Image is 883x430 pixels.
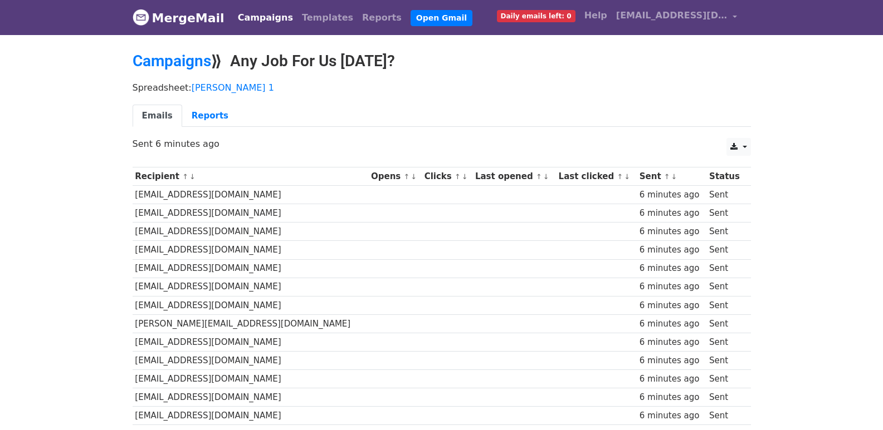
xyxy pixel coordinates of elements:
th: Last opened [472,167,556,186]
td: Sent [706,352,745,370]
div: 6 minutes ago [640,299,704,312]
div: 6 minutes ago [640,207,704,220]
div: 6 minutes ago [640,280,704,293]
td: Sent [706,296,745,314]
div: 6 minutes ago [640,409,704,422]
a: ↓ [543,172,549,181]
td: Sent [706,204,745,223]
div: 6 minutes ago [640,244,704,256]
td: [EMAIL_ADDRESS][DOMAIN_NAME] [133,352,369,370]
td: [EMAIL_ADDRESS][DOMAIN_NAME] [133,333,369,351]
td: Sent [706,407,745,425]
div: 6 minutes ago [640,225,704,238]
a: Templates [297,7,358,29]
a: ↓ [671,172,677,181]
div: 6 minutes ago [640,189,704,201]
span: Daily emails left: 0 [497,10,575,22]
p: Sent 6 minutes ago [133,138,751,150]
a: Reports [358,7,406,29]
a: ↑ [664,172,670,181]
a: ↑ [536,172,542,181]
a: ↑ [617,172,623,181]
div: 6 minutes ago [640,336,704,349]
td: Sent [706,314,745,333]
a: Campaigns [233,7,297,29]
th: Status [706,167,745,186]
a: Help [580,4,612,27]
td: [EMAIL_ADDRESS][DOMAIN_NAME] [133,223,369,241]
a: Emails [133,105,182,127]
div: 6 minutes ago [640,354,704,367]
div: 6 minutes ago [640,262,704,275]
div: 6 minutes ago [640,318,704,330]
a: Open Gmail [411,10,472,26]
th: Sent [637,167,706,186]
th: Opens [368,167,422,186]
a: MergeMail [133,6,225,29]
a: ↑ [182,172,188,181]
th: Recipient [133,167,369,186]
div: 6 minutes ago [640,391,704,404]
td: Sent [706,223,745,241]
a: ↑ [455,172,461,181]
a: Daily emails left: 0 [492,4,580,27]
a: Campaigns [133,52,211,70]
td: Sent [706,388,745,407]
td: Sent [706,259,745,278]
td: Sent [706,241,745,259]
h2: ⟫ Any Job For Us [DATE]? [133,52,751,71]
td: [EMAIL_ADDRESS][DOMAIN_NAME] [133,388,369,407]
td: Sent [706,278,745,296]
a: [PERSON_NAME] 1 [192,82,274,93]
td: [EMAIL_ADDRESS][DOMAIN_NAME] [133,241,369,259]
td: [EMAIL_ADDRESS][DOMAIN_NAME] [133,278,369,296]
th: Last clicked [556,167,637,186]
a: [EMAIL_ADDRESS][DOMAIN_NAME] [612,4,742,31]
a: ↓ [189,172,196,181]
a: ↓ [462,172,468,181]
div: 6 minutes ago [640,373,704,385]
td: Sent [706,186,745,204]
td: Sent [706,370,745,388]
td: [EMAIL_ADDRESS][DOMAIN_NAME] [133,296,369,314]
td: [EMAIL_ADDRESS][DOMAIN_NAME] [133,204,369,223]
td: [EMAIL_ADDRESS][DOMAIN_NAME] [133,370,369,388]
span: [EMAIL_ADDRESS][DOMAIN_NAME] [616,9,728,22]
a: ↑ [404,172,410,181]
td: [PERSON_NAME][EMAIL_ADDRESS][DOMAIN_NAME] [133,314,369,333]
td: [EMAIL_ADDRESS][DOMAIN_NAME] [133,407,369,425]
a: ↓ [624,172,630,181]
td: [EMAIL_ADDRESS][DOMAIN_NAME] [133,259,369,278]
a: Reports [182,105,238,127]
th: Clicks [422,167,472,186]
a: ↓ [411,172,417,181]
td: Sent [706,333,745,351]
td: [EMAIL_ADDRESS][DOMAIN_NAME] [133,186,369,204]
p: Spreadsheet: [133,82,751,93]
img: MergeMail logo [133,9,149,26]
